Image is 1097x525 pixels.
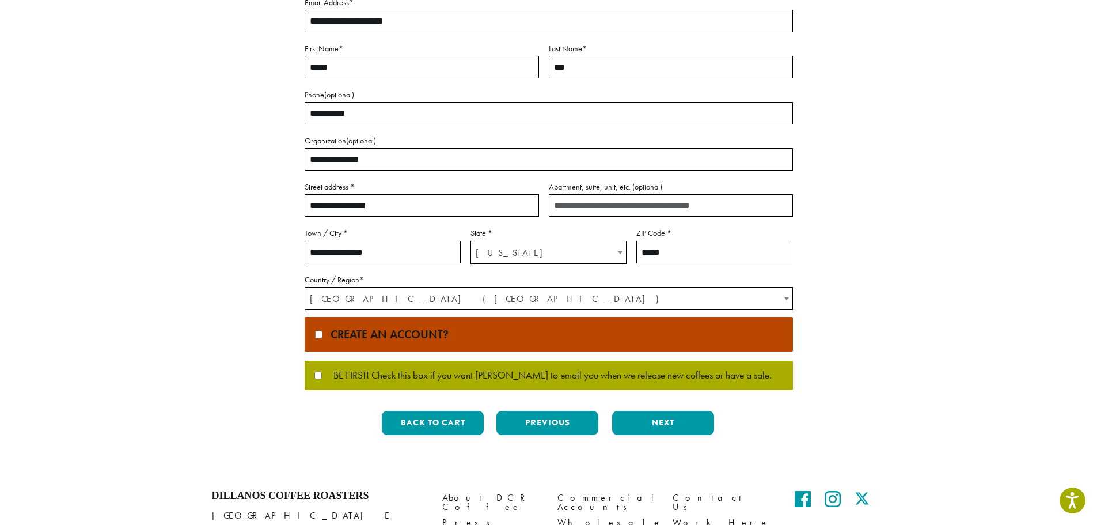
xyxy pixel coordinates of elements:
label: First Name [305,41,539,56]
label: Street address [305,180,539,194]
a: About DCR Coffee [442,490,540,515]
span: Missouri [471,241,626,264]
input: Create an account? [315,331,322,338]
h4: Dillanos Coffee Roasters [212,490,425,503]
input: BE FIRST! Check this box if you want [PERSON_NAME] to email you when we release new coffees or ha... [314,372,322,379]
label: ZIP Code [636,226,792,240]
span: (optional) [346,135,376,146]
span: (optional) [324,89,354,100]
span: United States (US) [305,288,792,310]
span: Create an account? [325,327,449,342]
label: Town / City [305,226,461,240]
button: Next [612,411,714,435]
button: Back to cart [382,411,484,435]
label: Organization [305,134,793,148]
span: Country / Region [305,287,793,310]
label: Last Name [549,41,793,56]
button: Previous [496,411,598,435]
a: Commercial Accounts [557,490,655,515]
label: State [470,226,627,240]
a: Contact Us [673,490,770,515]
span: (optional) [632,182,662,192]
span: BE FIRST! Check this box if you want [PERSON_NAME] to email you when we release new coffees or ha... [322,371,772,381]
span: State [470,241,627,264]
label: Apartment, suite, unit, etc. [549,180,793,194]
